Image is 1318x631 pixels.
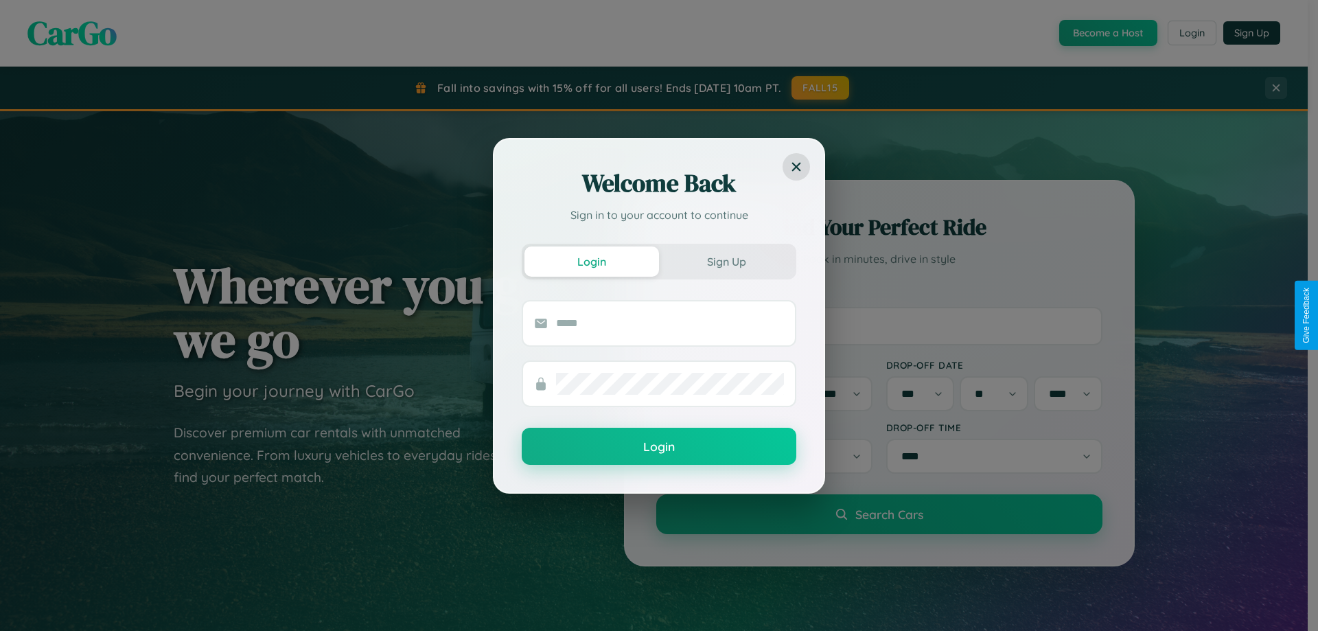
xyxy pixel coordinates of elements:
h2: Welcome Back [522,167,796,200]
button: Sign Up [659,246,794,277]
button: Login [524,246,659,277]
p: Sign in to your account to continue [522,207,796,223]
div: Give Feedback [1302,288,1311,343]
button: Login [522,428,796,465]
